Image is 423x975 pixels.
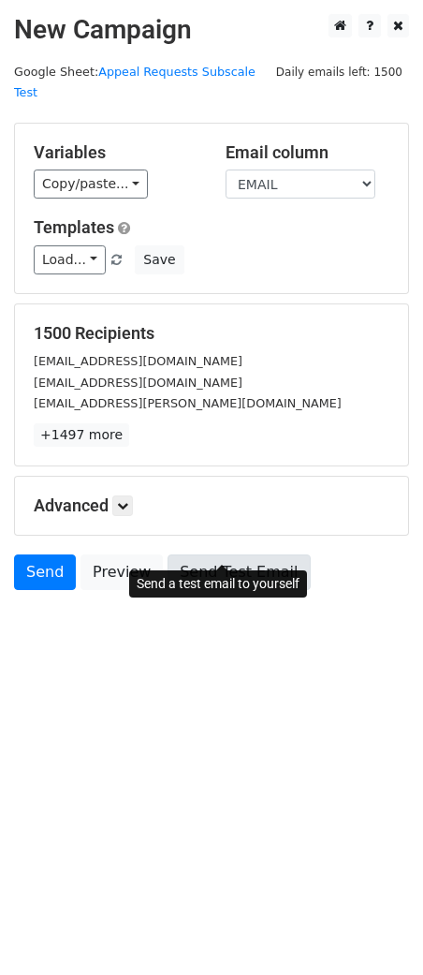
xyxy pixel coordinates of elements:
[270,65,409,79] a: Daily emails left: 1500
[80,554,163,590] a: Preview
[14,65,255,100] small: Google Sheet:
[34,354,242,368] small: [EMAIL_ADDRESS][DOMAIN_NAME]
[329,885,423,975] iframe: Chat Widget
[129,570,307,598] div: Send a test email to yourself
[34,170,148,199] a: Copy/paste...
[14,65,255,100] a: Appeal Requests Subscale Test
[34,245,106,274] a: Load...
[34,376,242,390] small: [EMAIL_ADDRESS][DOMAIN_NAME]
[226,142,389,163] h5: Email column
[34,423,129,447] a: +1497 more
[14,554,76,590] a: Send
[34,495,389,516] h5: Advanced
[34,396,342,410] small: [EMAIL_ADDRESS][PERSON_NAME][DOMAIN_NAME]
[14,14,409,46] h2: New Campaign
[135,245,183,274] button: Save
[34,142,197,163] h5: Variables
[168,554,310,590] a: Send Test Email
[34,217,114,237] a: Templates
[270,62,409,82] span: Daily emails left: 1500
[34,323,389,344] h5: 1500 Recipients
